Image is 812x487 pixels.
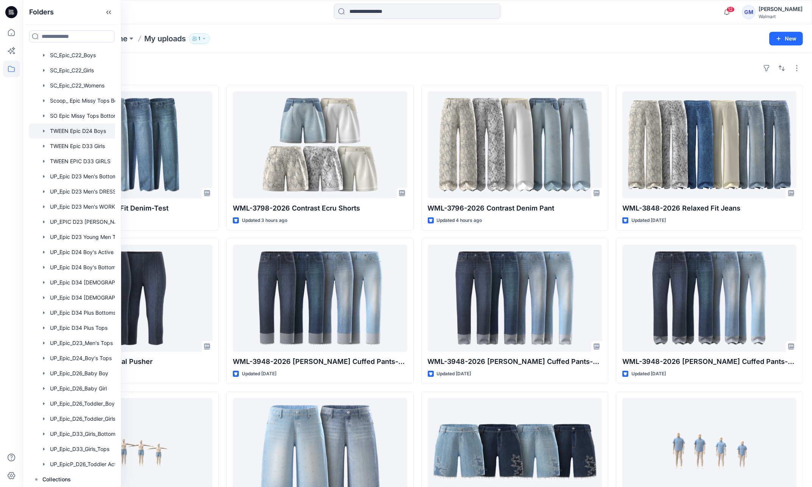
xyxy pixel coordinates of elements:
[189,33,210,44] button: 1
[726,6,735,12] span: 12
[233,245,407,352] a: WML-3948-2026 Benton Cuffed Pants-25 Inseam
[242,217,287,225] p: Updated 3 hours ago
[622,91,796,198] a: WML-3848-2026 Relaxed Fit Jeans
[622,245,796,352] a: WML-3948-2026 Benton Cuffed Pants-29 Inseam
[622,356,796,367] p: WML-3948-2026 [PERSON_NAME] Cuffed Pants-29 Inseam
[437,217,482,225] p: Updated 4 hours ago
[428,203,602,214] p: WML-3796-2026 Contrast Denim Pant
[233,203,407,214] p: WML-3798-2026 Contrast Ecru Shorts
[631,370,666,378] p: Updated [DATE]
[38,203,212,214] p: WMB-3973-2026 Loose Fit Denim-Test
[38,245,212,352] a: WML-3946-2026 19_Pedal Pusher
[42,475,71,484] p: Collections
[233,356,407,367] p: WML-3948-2026 [PERSON_NAME] Cuffed Pants-25 Inseam
[631,217,666,225] p: Updated [DATE]
[437,370,471,378] p: Updated [DATE]
[742,5,756,19] div: GM
[428,91,602,198] a: WML-3796-2026 Contrast Denim Pant
[759,5,803,14] div: [PERSON_NAME]
[242,370,276,378] p: Updated [DATE]
[769,32,803,45] button: New
[622,203,796,214] p: WML-3848-2026 Relaxed Fit Jeans
[38,91,212,198] a: WMB-3973-2026 Loose Fit Denim-Test
[428,245,602,352] a: WML-3948-2026 Benton Cuffed Pants-27 Inseam
[38,356,212,367] p: WML-3946-2026 19_Pedal Pusher
[428,356,602,367] p: WML-3948-2026 [PERSON_NAME] Cuffed Pants-27 Inseam
[759,14,803,19] div: Walmart
[198,34,200,43] p: 1
[233,91,407,198] a: WML-3798-2026 Contrast Ecru Shorts
[144,33,186,44] p: My uploads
